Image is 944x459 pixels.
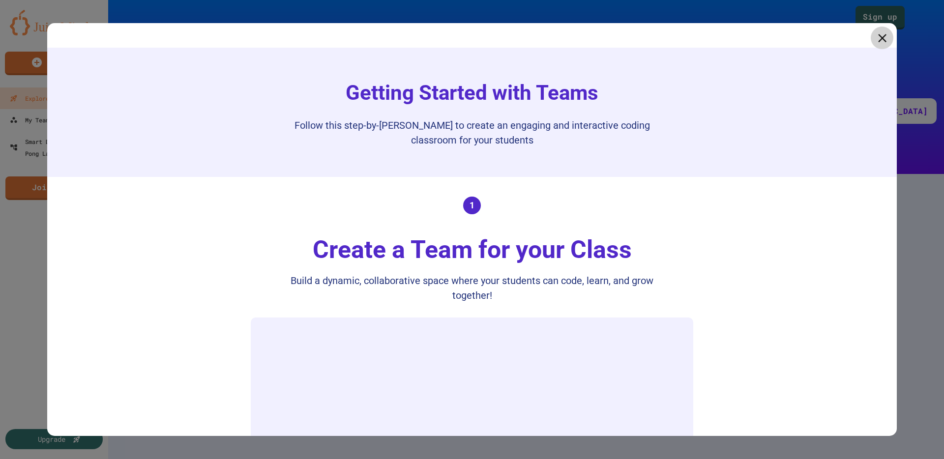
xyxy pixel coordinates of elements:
[303,231,642,268] div: Create a Team for your Class
[275,273,669,303] div: Build a dynamic, collaborative space where your students can code, learn, and grow together!
[463,197,481,214] div: 1
[336,77,608,108] h1: Getting Started with Teams
[275,118,669,147] p: Follow this step-by-[PERSON_NAME] to create an engaging and interactive coding classroom for your...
